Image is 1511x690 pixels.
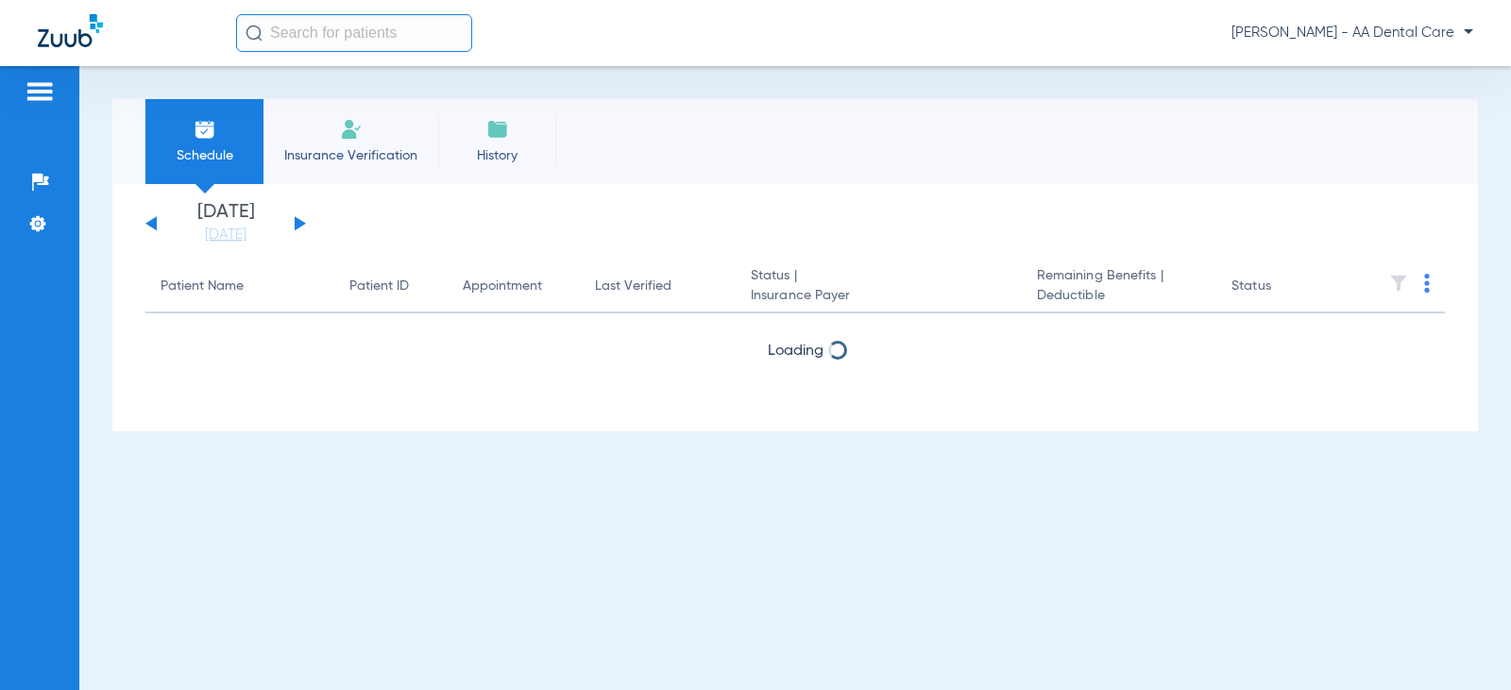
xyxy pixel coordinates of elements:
div: Patient ID [349,277,433,296]
img: Search Icon [246,25,263,42]
span: Deductible [1037,286,1201,306]
div: Appointment [463,277,565,296]
img: group-dot-blue.svg [1424,274,1430,293]
input: Search for patients [236,14,472,52]
div: Appointment [463,277,542,296]
img: Schedule [194,118,216,141]
img: hamburger-icon [25,80,55,103]
span: History [452,146,542,165]
img: filter.svg [1389,274,1408,293]
th: Status [1216,261,1344,313]
th: Remaining Benefits | [1022,261,1216,313]
div: Patient Name [161,277,244,296]
li: [DATE] [169,203,282,244]
img: Zuub Logo [38,14,103,47]
div: Last Verified [595,277,671,296]
div: Patient Name [161,277,319,296]
a: [DATE] [169,226,282,244]
img: Manual Insurance Verification [340,118,363,141]
span: Loading [768,344,823,359]
span: Insurance Verification [278,146,424,165]
span: Schedule [160,146,249,165]
span: Insurance Payer [751,286,1007,306]
img: History [486,118,509,141]
th: Status | [736,261,1022,313]
div: Patient ID [349,277,409,296]
div: Last Verified [595,277,721,296]
span: [PERSON_NAME] - AA Dental Care [1231,24,1473,42]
